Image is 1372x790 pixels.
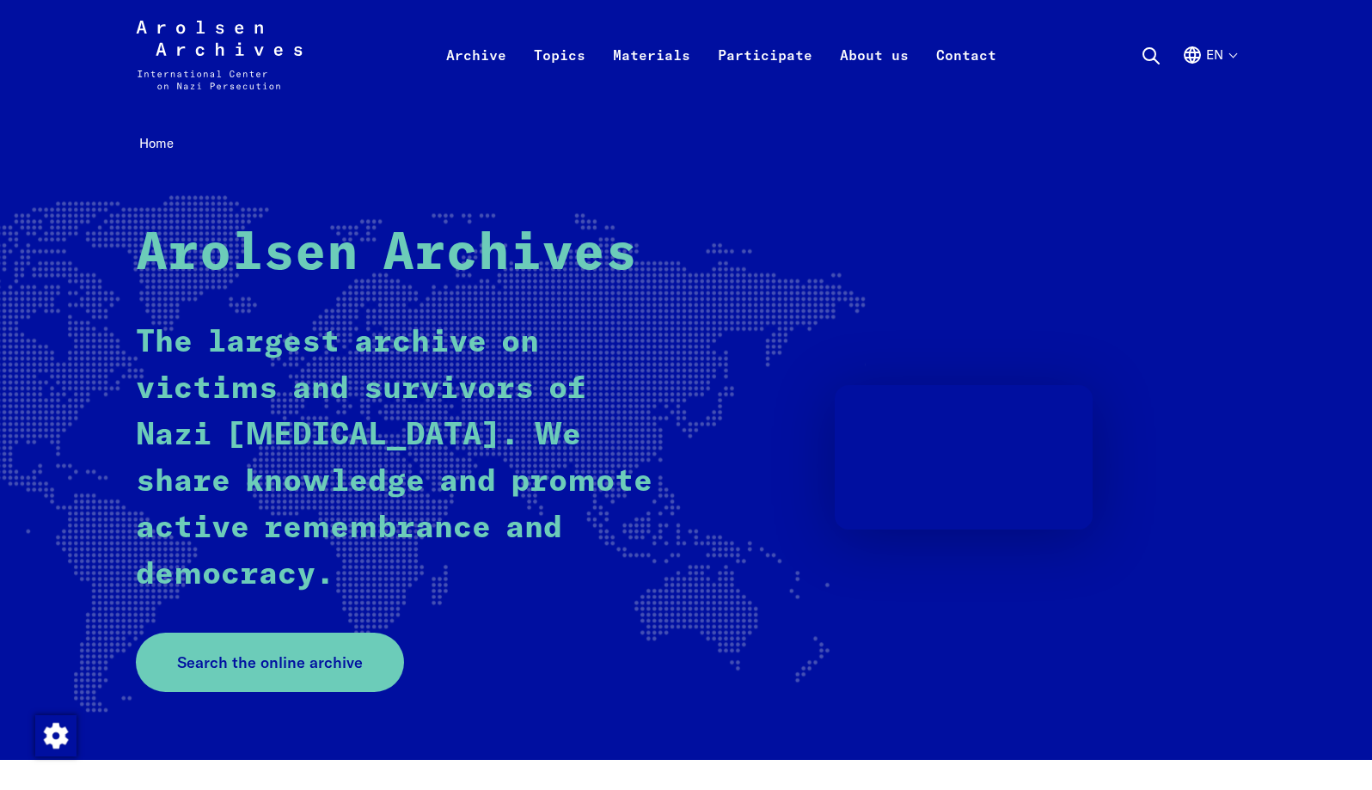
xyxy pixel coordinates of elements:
[520,41,599,110] a: Topics
[34,714,76,756] div: Change consent
[136,633,404,692] a: Search the online archive
[922,41,1010,110] a: Contact
[136,320,656,598] p: The largest archive on victims and survivors of Nazi [MEDICAL_DATA]. We share knowledge and promo...
[1182,45,1236,107] button: English, language selection
[136,131,1236,157] nav: Breadcrumb
[139,135,174,151] span: Home
[432,41,520,110] a: Archive
[704,41,826,110] a: Participate
[177,651,363,674] span: Search the online archive
[432,21,1010,89] nav: Primary
[599,41,704,110] a: Materials
[136,229,637,280] strong: Arolsen Archives
[35,715,77,756] img: Change consent
[826,41,922,110] a: About us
